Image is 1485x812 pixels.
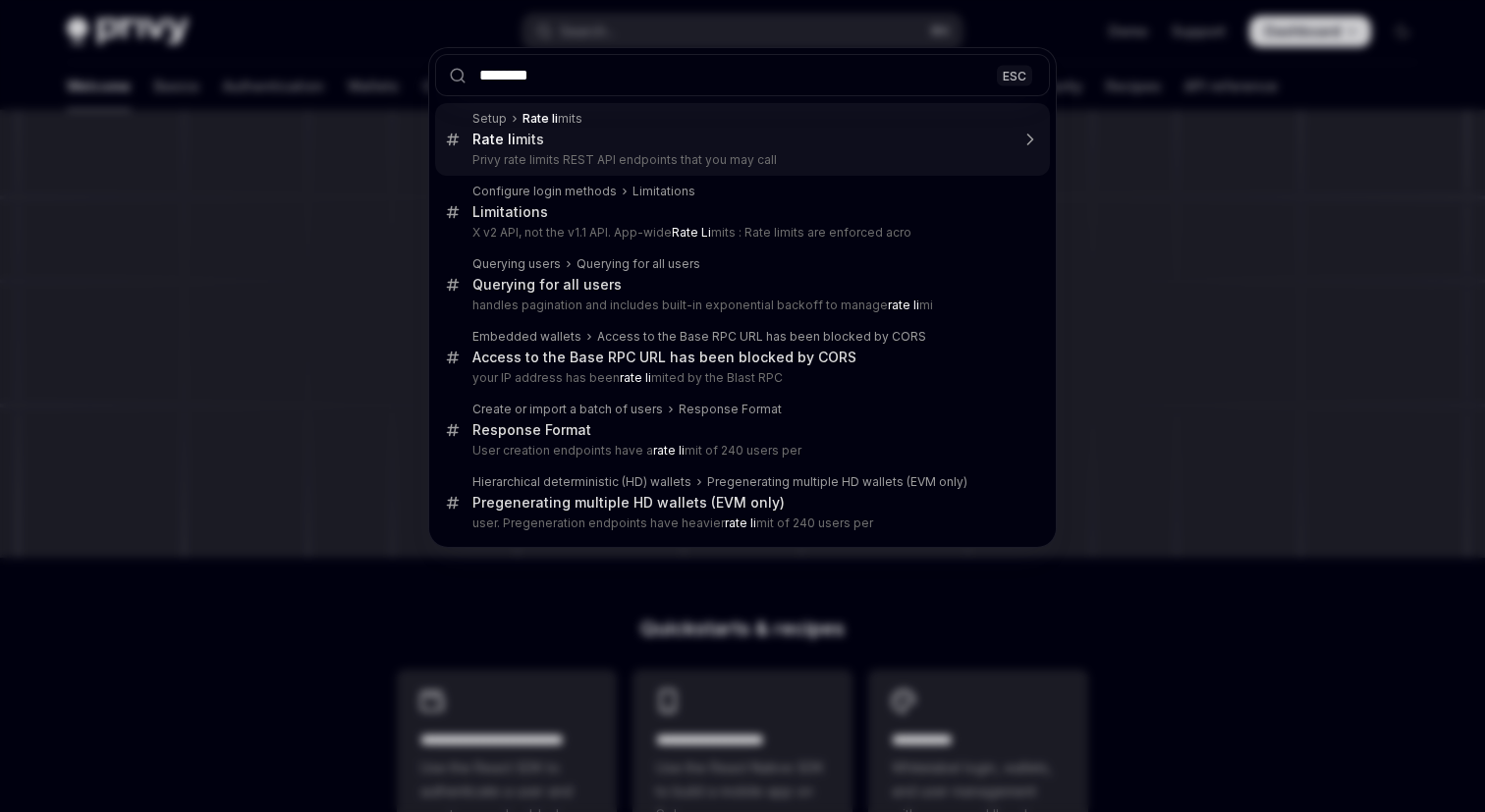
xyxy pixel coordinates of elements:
b: Rate li [522,111,558,126]
div: Embedded wallets [472,329,581,345]
div: Limitations [632,184,695,199]
b: Rate li [472,131,516,147]
div: Configure login methods [472,184,617,199]
b: rate li [725,515,756,530]
div: Querying for all users [472,276,622,294]
div: Pregenerating multiple HD wallets (EVM only) [472,494,785,512]
div: Hierarchical deterministic (HD) wallets [472,474,691,490]
div: Querying for all users [577,256,700,272]
p: handles pagination and includes built-in exponential backoff to manage mi [472,298,1009,313]
b: rate li [653,443,685,458]
p: your IP address has been mited by the Blast RPC [472,370,1009,386]
div: Response Format [679,402,782,417]
div: Response Format [472,421,591,439]
b: rate li [620,370,651,385]
div: Access to the Base RPC URL has been blocked by CORS [472,349,856,366]
p: User creation endpoints have a mit of 240 users per [472,443,1009,459]
div: Create or import a batch of users [472,402,663,417]
b: rate li [888,298,919,312]
div: ESC [997,65,1032,85]
p: X v2 API, not the v1.1 API. App-wide mits : Rate limits are enforced acro [472,225,1009,241]
div: mits [522,111,582,127]
div: Pregenerating multiple HD wallets (EVM only) [707,474,967,490]
div: mits [472,131,544,148]
p: Privy rate limits REST API endpoints that you may call [472,152,1009,168]
p: user. Pregeneration endpoints have heavier mit of 240 users per [472,515,1009,531]
div: Querying users [472,256,561,272]
div: Setup [472,111,507,127]
div: Access to the Base RPC URL has been blocked by CORS [597,329,926,345]
b: Rate Li [672,225,711,240]
div: Limitations [472,203,548,221]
